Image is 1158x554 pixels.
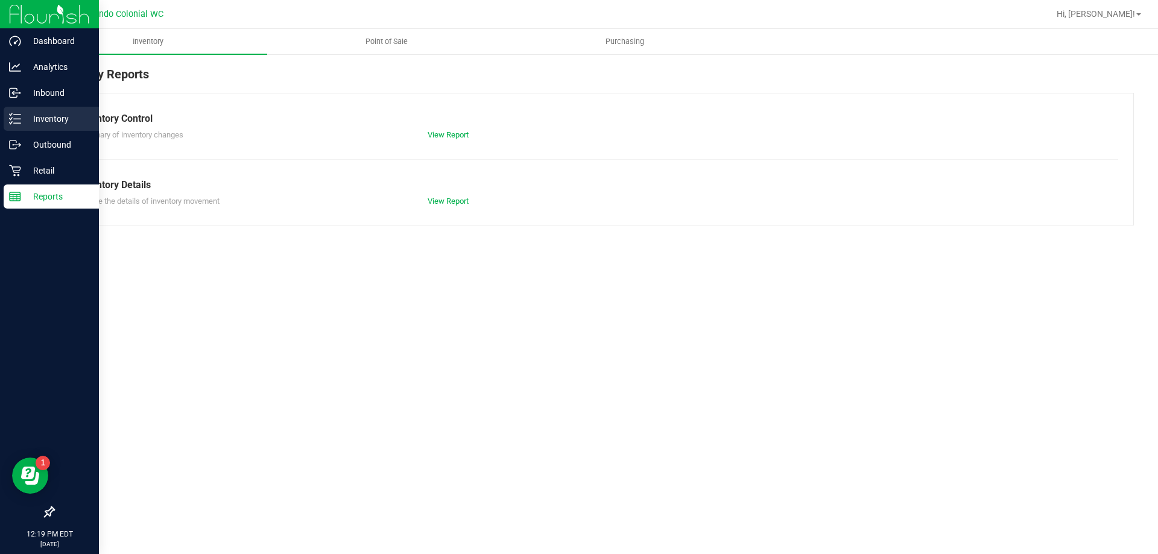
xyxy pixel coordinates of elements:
[589,36,660,47] span: Purchasing
[21,60,93,74] p: Analytics
[21,189,93,204] p: Reports
[36,456,50,470] iframe: Resource center unread badge
[5,529,93,540] p: 12:19 PM EDT
[349,36,424,47] span: Point of Sale
[21,137,93,152] p: Outbound
[53,65,1134,93] div: Inventory Reports
[9,139,21,151] inline-svg: Outbound
[21,112,93,126] p: Inventory
[9,35,21,47] inline-svg: Dashboard
[78,178,1109,192] div: Inventory Details
[12,458,48,494] iframe: Resource center
[9,87,21,99] inline-svg: Inbound
[9,113,21,125] inline-svg: Inventory
[9,190,21,203] inline-svg: Reports
[83,9,163,19] span: Orlando Colonial WC
[9,61,21,73] inline-svg: Analytics
[1057,9,1135,19] span: Hi, [PERSON_NAME]!
[29,29,267,54] a: Inventory
[78,112,1109,126] div: Inventory Control
[21,163,93,178] p: Retail
[78,130,183,139] span: Summary of inventory changes
[21,34,93,48] p: Dashboard
[505,29,744,54] a: Purchasing
[21,86,93,100] p: Inbound
[78,197,220,206] span: Explore the details of inventory movement
[428,130,469,139] a: View Report
[5,540,93,549] p: [DATE]
[116,36,180,47] span: Inventory
[428,197,469,206] a: View Report
[267,29,505,54] a: Point of Sale
[9,165,21,177] inline-svg: Retail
